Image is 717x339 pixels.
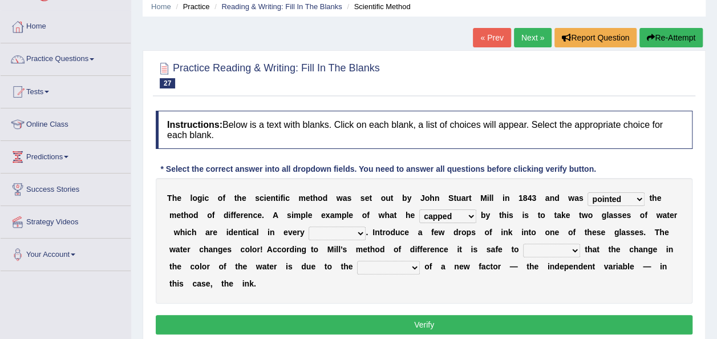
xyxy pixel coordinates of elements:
b: f [281,193,283,203]
b: h [370,245,375,254]
b: o [425,193,430,203]
b: l [250,245,252,254]
b: m [294,211,301,220]
b: e [665,228,669,237]
b: a [176,245,180,254]
b: l [606,211,609,220]
b: e [321,211,326,220]
b: c [248,228,252,237]
b: n [505,193,510,203]
b: a [205,228,210,237]
b: a [545,193,550,203]
b: h [406,211,411,220]
b: d [390,228,395,237]
b: t [453,193,456,203]
b: o [375,245,380,254]
b: h [587,228,592,237]
b: s [287,211,291,220]
b: r [465,193,468,203]
b: ’ [341,245,342,254]
b: m [169,211,176,220]
a: Tests [1,76,131,104]
div: * Select the correct answer into all dropdown fields. You need to answer all questions before cli... [156,163,601,175]
b: o [484,228,489,237]
b: A [267,245,273,254]
b: t [528,228,531,237]
b: i [283,193,285,203]
b: s [613,211,618,220]
b: a [208,245,213,254]
b: f [230,211,233,220]
b: g [218,245,223,254]
b: a [662,211,667,220]
b: o [514,245,519,254]
b: e [306,193,310,203]
b: t [579,211,582,220]
b: e [634,228,639,237]
b: e [657,193,661,203]
b: T [167,193,172,203]
b: h [659,228,665,237]
b: c [253,211,257,220]
b: b [481,211,486,220]
b: e [213,228,217,237]
b: s [626,228,630,237]
b: r [187,245,190,254]
b: e [176,211,181,220]
b: n [550,228,555,237]
b: r [674,211,677,220]
b: f [495,245,498,254]
b: t [554,211,557,220]
b: n [435,193,440,203]
b: s [639,228,643,237]
b: s [596,228,601,237]
b: o [386,228,391,237]
a: Your Account [1,239,131,267]
b: i [202,193,205,203]
b: . [262,211,264,220]
b: n [375,228,380,237]
b: h [172,193,177,203]
b: c [439,245,444,254]
b: o [381,193,386,203]
b: f [398,245,401,254]
b: s [347,193,351,203]
a: Reading & Writing: Fill In The Blanks [221,2,342,11]
b: t [367,245,370,254]
b: o [281,245,286,254]
b: t [380,228,383,237]
b: i [487,193,489,203]
b: d [380,245,385,254]
b: k [508,228,513,237]
b: f [489,228,492,237]
b: i [264,193,266,203]
b: w [169,245,176,254]
b: e [183,245,187,254]
b: e [266,193,271,203]
b: w [438,228,444,237]
b: t [537,211,540,220]
b: h [501,211,507,220]
b: i [185,228,187,237]
b: i [522,211,524,220]
b: t [511,245,514,254]
b: n [270,193,276,203]
b: a [252,228,257,237]
b: m [356,245,363,254]
b: i [457,245,459,254]
b: e [257,211,262,220]
b: 4 [527,193,532,203]
b: t [469,193,472,203]
b: n [434,245,439,254]
b: . [366,228,368,237]
b: l [619,228,621,237]
b: h [180,228,185,237]
b: f [367,211,370,220]
a: Success Stories [1,173,131,202]
b: i [501,228,503,237]
b: i [503,193,505,203]
b: o [394,245,399,254]
b: a [609,211,613,220]
b: e [177,193,181,203]
b: s [524,211,529,220]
